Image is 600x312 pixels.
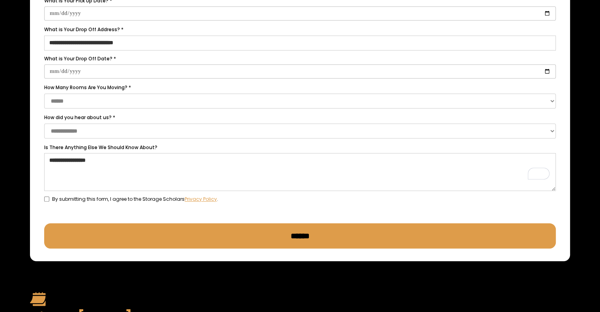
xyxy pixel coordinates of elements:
label: What is Your Drop Off Address? * [44,25,556,34]
label: How Many Rooms Are You Moving? * [44,83,556,92]
span: By submitting this form, I agree to the Storage Scholars . [52,195,218,204]
label: How did you hear about us? * [44,113,556,122]
label: Is There Anything Else We Should Know About? [44,143,556,152]
input: By submitting this form, I agree to the Storage ScholarsPrivacy Policy. [44,196,49,202]
label: What is Your Drop Off Date? * [44,54,556,63]
a: Privacy Policy [185,196,217,202]
textarea: To enrich screen reader interactions, please activate Accessibility in Grammarly extension settings [44,153,556,191]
